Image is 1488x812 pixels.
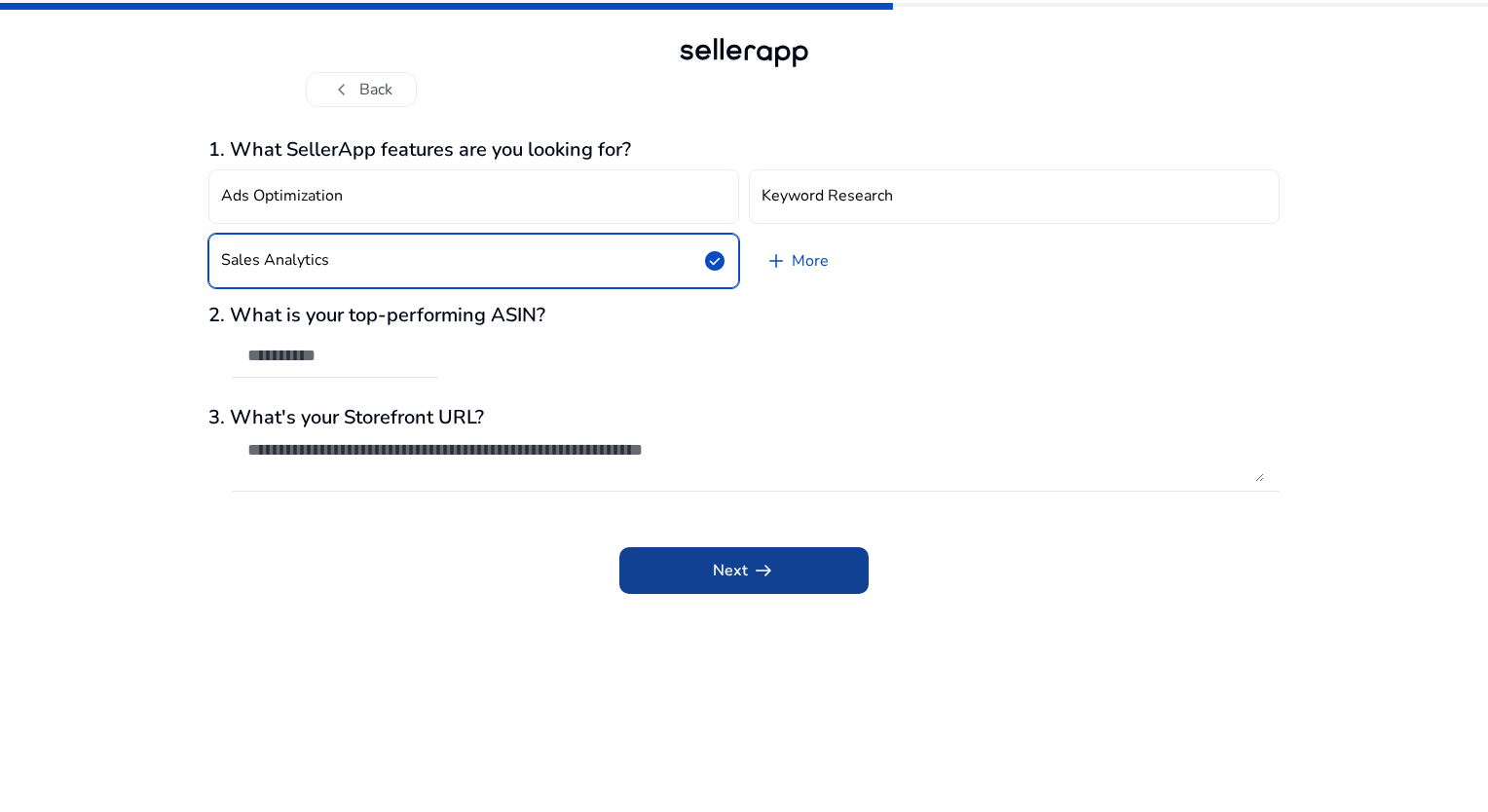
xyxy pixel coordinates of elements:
[703,249,726,273] span: check_circle
[713,559,775,582] span: Next
[762,187,893,205] h4: Keyword Research
[752,559,775,582] span: arrow_right_alt
[208,304,1280,327] h3: 2. What is your top-performing ASIN?
[306,72,417,107] button: chevron_leftBack
[221,251,329,270] h4: Sales Analytics
[208,138,1280,162] h3: 1. What SellerApp features are you looking for?
[208,406,1280,429] h3: 3. What's your Storefront URL?
[749,234,844,288] a: More
[619,547,869,594] button: Nextarrow_right_alt
[208,234,739,288] button: Sales Analyticscheck_circle
[330,78,353,101] span: chevron_left
[764,249,788,273] span: add
[221,187,343,205] h4: Ads Optimization
[208,169,739,224] button: Ads Optimization
[749,169,1280,224] button: Keyword Research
